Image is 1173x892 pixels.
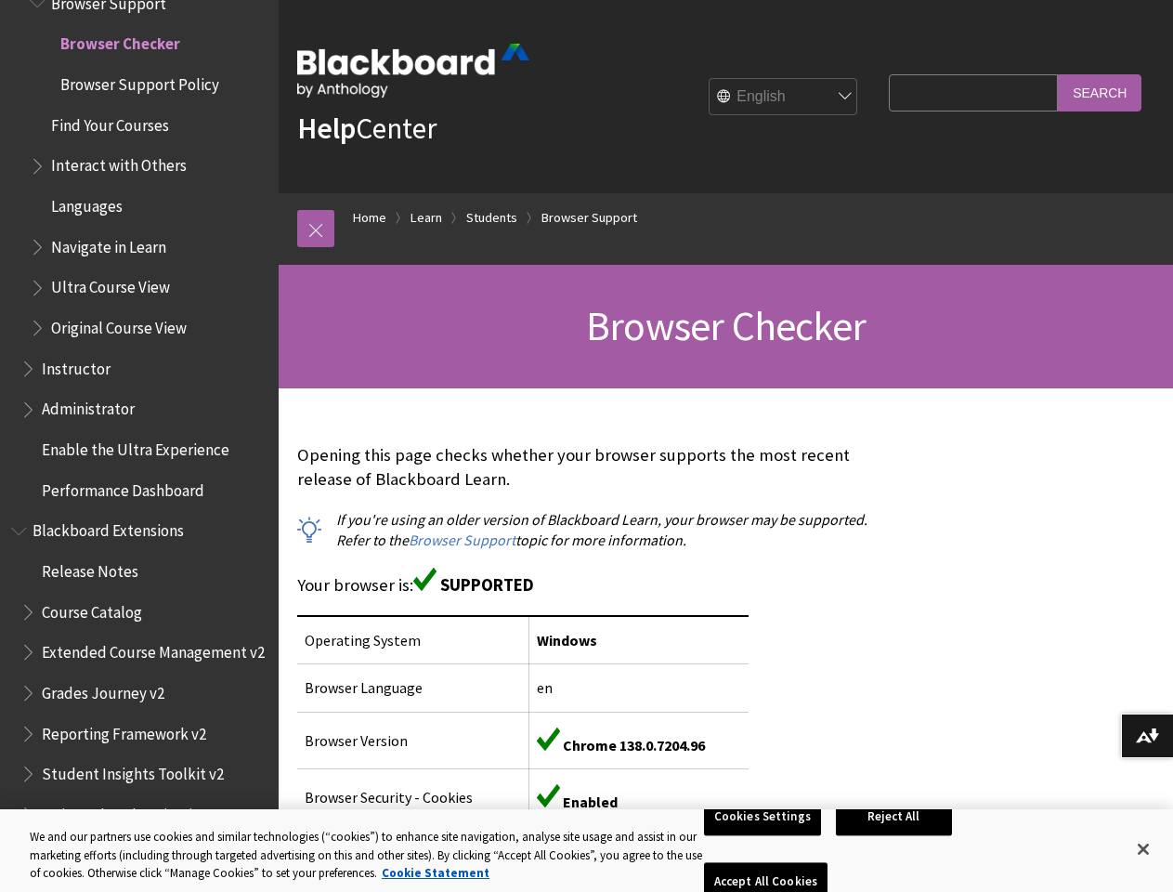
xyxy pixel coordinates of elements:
td: Browser Security - Cookies [297,769,529,826]
span: Reporting Framework v2 [42,718,206,743]
td: Browser Version [297,712,529,768]
a: Home [353,206,386,230]
span: Browser Checker [60,29,180,54]
span: Administrator [42,394,135,419]
p: Opening this page checks whether your browser supports the most recent release of Blackboard Learn. [297,443,880,492]
span: Course Catalog [42,597,142,622]
span: Languages [51,190,123,216]
select: Site Language Selector [710,79,858,116]
span: Enable the Ultra Experience [42,434,229,459]
p: Your browser is: [297,568,880,597]
span: SUPPORTED [440,574,534,596]
td: Operating System [297,616,529,664]
span: en [537,678,553,697]
span: Browser Support Policy [60,69,219,94]
span: Extended Course Management v2 [42,636,265,662]
p: If you're using an older version of Blackboard Learn, your browser may be supported. Refer to the... [297,509,880,551]
span: Ultra Course View [51,272,170,297]
span: Instructor [42,353,111,378]
img: Green supported icon [537,784,560,807]
span: Original Course View [51,312,187,337]
span: Student Insights Toolkit v2 [42,758,224,783]
span: Find Your Courses [51,110,169,135]
button: Cookies Settings [704,797,821,836]
strong: Help [297,110,356,147]
img: Blackboard by Anthology [297,44,529,98]
nav: Book outline for Blackboard Extensions [11,516,267,844]
span: Interact with Others [51,151,187,176]
span: Release Notes [42,556,138,581]
input: Search [1058,74,1141,111]
button: Reject All [836,797,952,836]
a: HelpCenter [297,110,437,147]
a: Browser Support [541,206,637,230]
span: Browser Checker [586,300,866,351]
span: Enabled [563,793,618,811]
img: Green supported icon [413,568,437,591]
button: Close [1123,829,1164,870]
a: More information about your privacy, opens in a new tab [382,865,489,881]
a: Learn [411,206,442,230]
span: Grades Journey v2 [42,677,164,702]
img: Green supported icon [537,728,560,751]
div: We and our partners use cookies and similar technologies (“cookies”) to enhance site navigation, ... [30,828,704,883]
span: Universal Authentication Solution v2 [42,799,266,843]
td: Browser Language [297,664,529,712]
span: Windows [537,631,597,649]
a: Students [466,206,517,230]
a: Browser Support [409,531,515,550]
span: Blackboard Extensions [33,516,184,541]
span: Navigate in Learn [51,231,166,256]
span: Chrome 138.0.7204.96 [563,736,705,754]
span: Performance Dashboard [42,475,204,500]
